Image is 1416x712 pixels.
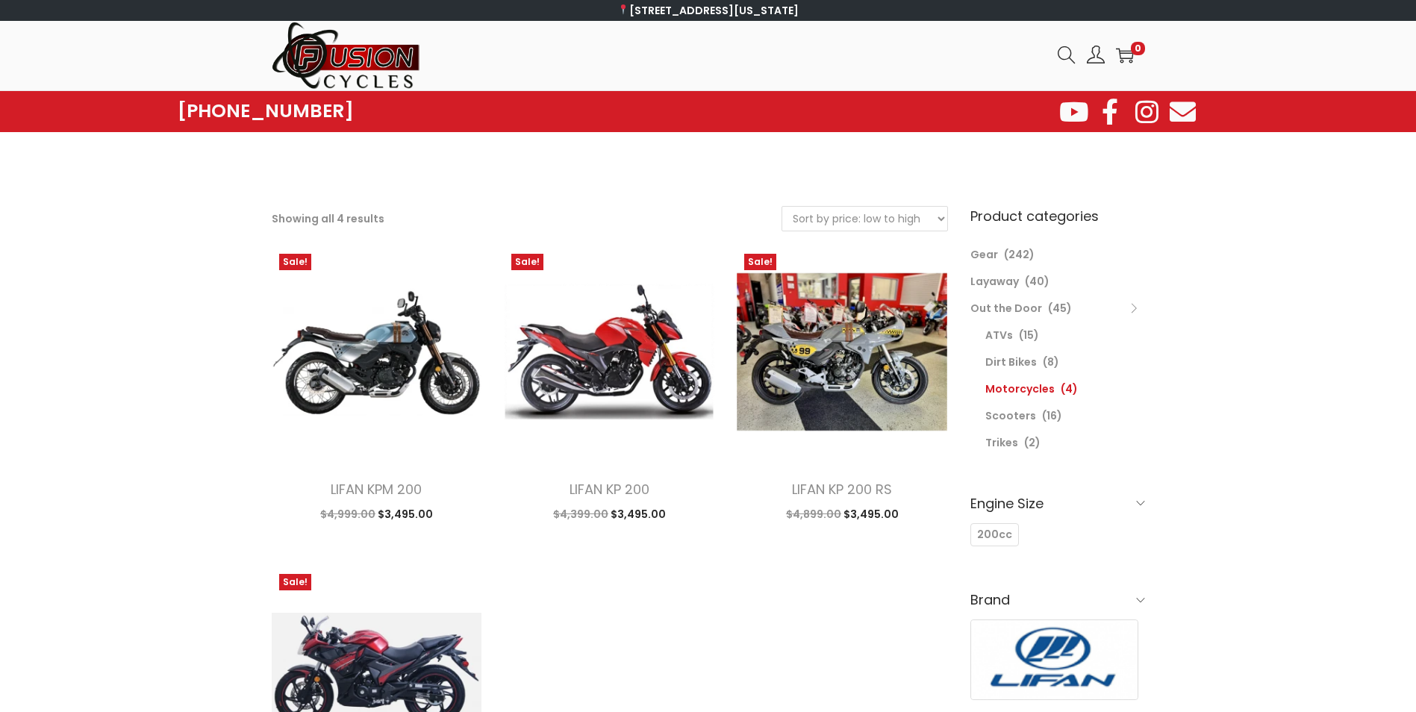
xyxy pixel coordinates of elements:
img: Woostify retina logo [272,21,421,90]
span: 4,399.00 [553,507,608,522]
span: 200cc [977,527,1012,543]
a: 0 [1116,46,1134,64]
a: Gear [970,247,998,262]
a: LIFAN KP 200 RS [792,480,892,499]
a: LIFAN KP 200 [570,480,649,499]
a: Layaway [970,274,1019,289]
img: Lifan [971,620,1138,699]
span: $ [320,507,327,522]
span: (16) [1042,408,1062,423]
a: Dirt Bikes [985,355,1037,369]
select: Shop order [782,207,947,231]
span: $ [786,507,793,522]
span: (8) [1043,355,1059,369]
a: ATVs [985,328,1013,343]
a: Trikes [985,435,1018,450]
span: $ [843,507,850,522]
a: Out the Door [970,301,1042,316]
span: (242) [1004,247,1035,262]
span: (2) [1024,435,1041,450]
a: Motorcycles [985,381,1055,396]
span: $ [378,507,384,522]
img: 📍 [618,4,629,15]
a: LIFAN KPM 200 [331,480,422,499]
span: (45) [1048,301,1072,316]
span: 4,899.00 [786,507,841,522]
span: 3,495.00 [378,507,433,522]
span: $ [553,507,560,522]
h6: Brand [970,582,1145,617]
a: [PHONE_NUMBER] [178,101,354,122]
span: (40) [1025,274,1049,289]
a: Scooters [985,408,1036,423]
h6: Engine Size [970,486,1145,521]
span: 3,495.00 [611,507,666,522]
h6: Product categories [970,206,1145,226]
a: [STREET_ADDRESS][US_STATE] [617,3,799,18]
span: $ [611,507,617,522]
span: 3,495.00 [843,507,899,522]
span: (4) [1061,381,1078,396]
p: Showing all 4 results [272,208,384,229]
span: (15) [1019,328,1039,343]
span: 4,999.00 [320,507,375,522]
